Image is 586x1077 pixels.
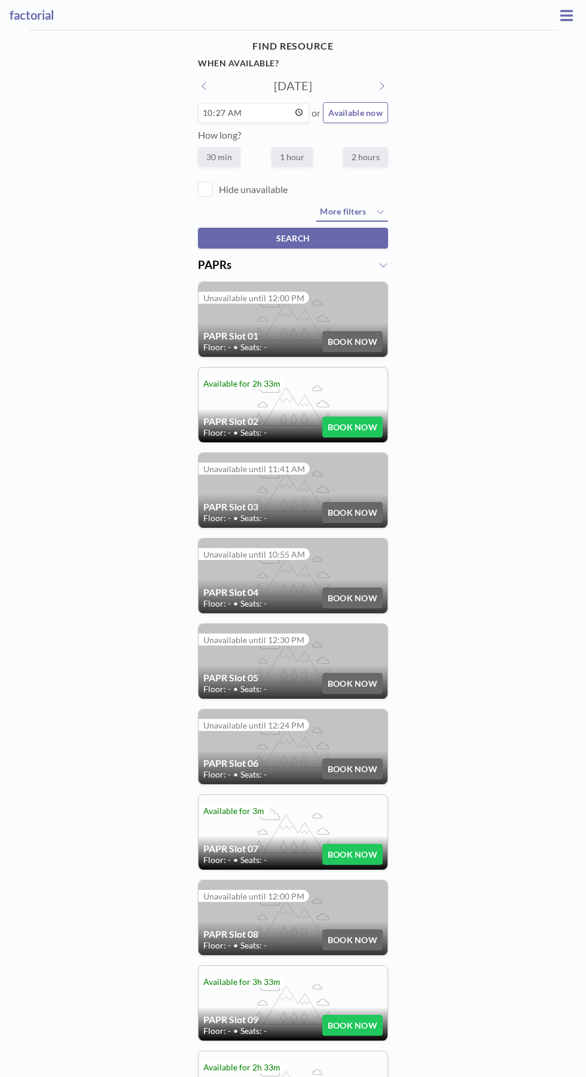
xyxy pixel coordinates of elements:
[328,108,383,118] span: Available now
[233,513,238,524] span: •
[240,598,267,609] span: Seats: -
[240,513,267,524] span: Seats: -
[322,844,383,865] button: BOOK NOW
[203,598,231,609] span: Floor: -
[322,331,383,352] button: BOOK NOW
[203,769,231,780] span: Floor: -
[322,588,383,608] button: BOOK NOW
[233,855,238,865] span: •
[203,513,231,524] span: Floor: -
[240,769,267,780] span: Seats: -
[203,501,322,513] h4: PAPR Slot 03
[203,1026,231,1036] span: Floor: -
[233,769,238,780] span: •
[240,427,267,438] span: Seats: -
[320,206,366,216] span: More filters
[198,129,241,140] label: How long?
[198,35,388,57] h4: FIND RESOURCE
[10,8,557,23] h3: factorial
[203,342,231,353] span: Floor: -
[203,940,231,951] span: Floor: -
[322,758,383,779] button: BOOK NOW
[322,1015,383,1036] button: BOOK NOW
[312,107,321,119] span: or
[240,342,267,353] span: Seats: -
[203,757,322,769] h4: PAPR Slot 06
[240,1026,267,1036] span: Seats: -
[322,929,383,950] button: BOOK NOW
[219,183,288,195] label: Hide unavailable
[203,293,304,303] span: Unavailable until 12:00 PM
[203,635,304,645] span: Unavailable until 12:30 PM
[203,427,231,438] span: Floor: -
[203,891,304,901] span: Unavailable until 12:00 PM
[203,1062,280,1072] span: Available for 2h 33m
[233,598,238,609] span: •
[198,147,240,167] label: 30 min
[198,228,388,249] button: SEARCH
[203,843,322,855] h4: PAPR Slot 07
[343,147,388,167] label: 2 hours
[198,258,231,271] span: PAPRs
[233,1026,238,1036] span: •
[203,586,322,598] h4: PAPR Slot 04
[203,806,264,816] span: Available for 3m
[203,1014,322,1026] h4: PAPR Slot 09
[322,673,383,694] button: BOOK NOW
[203,720,304,730] span: Unavailable until 12:24 PM
[203,378,280,388] span: Available for 2h 33m
[203,464,305,474] span: Unavailable until 11:41 AM
[203,928,322,940] h4: PAPR Slot 08
[240,684,267,694] span: Seats: -
[276,233,310,243] span: SEARCH
[203,330,322,342] h4: PAPR Slot 01
[233,684,238,694] span: •
[203,672,322,684] h4: PAPR Slot 05
[323,102,388,123] button: Available now
[271,147,313,167] label: 1 hour
[203,415,322,427] h4: PAPR Slot 02
[322,417,383,437] button: BOOK NOW
[203,684,231,694] span: Floor: -
[233,342,238,353] span: •
[233,427,238,438] span: •
[240,855,267,865] span: Seats: -
[316,203,388,222] button: More filters
[233,940,238,951] span: •
[240,940,267,951] span: Seats: -
[203,977,280,987] span: Available for 3h 33m
[203,549,305,559] span: Unavailable until 10:55 AM
[322,502,383,523] button: BOOK NOW
[203,855,231,865] span: Floor: -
